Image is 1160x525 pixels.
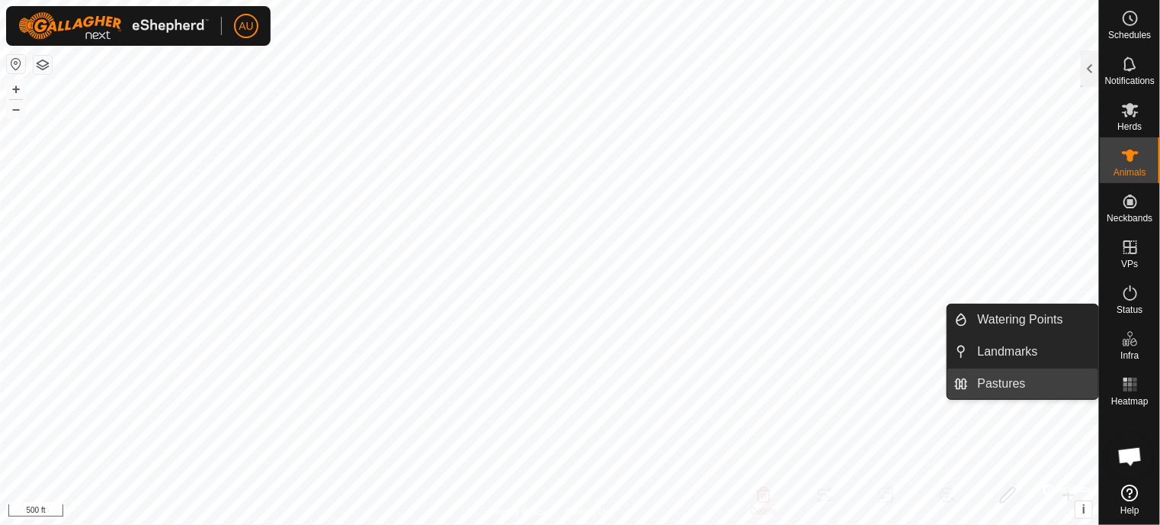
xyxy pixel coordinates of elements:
span: Heatmap [1111,397,1149,406]
span: Watering Points [978,311,1063,329]
span: Infra [1120,351,1139,360]
a: Pastures [969,369,1099,399]
button: – [7,100,25,118]
a: Watering Points [969,304,1099,335]
li: Landmarks [947,337,1098,367]
span: Status [1117,305,1142,314]
button: i [1075,501,1092,518]
span: Animals [1114,168,1146,177]
span: Notifications [1105,76,1155,85]
button: Reset Map [7,55,25,73]
a: Help [1100,478,1160,521]
li: Pastures [947,369,1098,399]
span: Help [1120,506,1139,515]
span: Neckbands [1107,214,1152,223]
span: i [1082,503,1085,516]
span: Landmarks [978,343,1038,361]
span: Herds [1117,122,1142,131]
button: Map Layers [34,56,52,74]
div: Open chat [1107,433,1153,479]
span: Pastures [978,375,1026,393]
button: + [7,80,25,98]
img: Gallagher Logo [18,12,209,40]
span: VPs [1121,259,1138,269]
a: Contact Us [565,505,610,519]
a: Privacy Policy [489,505,546,519]
span: AU [239,18,253,34]
li: Watering Points [947,304,1098,335]
span: Schedules [1108,31,1151,40]
a: Landmarks [969,337,1099,367]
